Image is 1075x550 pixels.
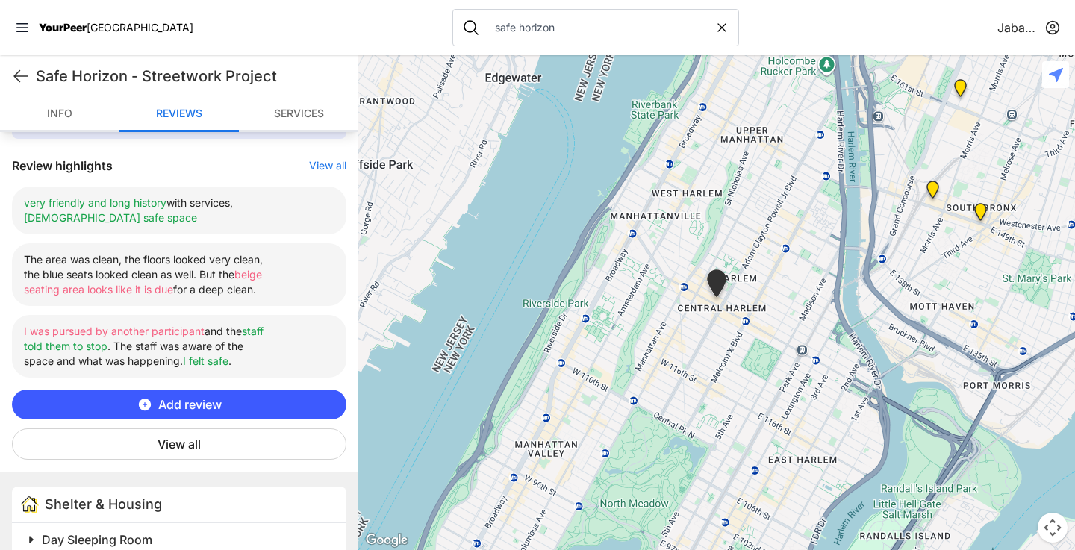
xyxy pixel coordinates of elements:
div: Uptown/Harlem DYCD Youth Drop-in Center [704,269,729,303]
div: Bronx Criminal Court Program [923,181,942,204]
a: YourPeer[GEOGRAPHIC_DATA] [39,23,193,32]
span: YourPeer [39,21,87,34]
span: Add review [158,396,222,413]
button: View all [309,158,346,173]
input: Search [486,20,714,35]
button: Add review [12,390,346,419]
a: Reviews [119,97,239,132]
li: with services, [12,187,346,234]
span: [DEMOGRAPHIC_DATA] safe space [24,211,197,224]
button: Jabariamir-sh [997,19,1060,37]
a: Services [239,97,358,132]
span: Shelter & Housing [45,496,162,512]
li: The area was clean, the floors looked very clean, the blue seats looked clean as well. But the fo... [12,243,346,306]
span: Day Sleeping Room [42,532,152,547]
span: very friendly and long history [24,196,166,209]
div: Bronx Community Program [971,203,990,227]
span: I felt safe [183,354,228,367]
a: Open this area in Google Maps (opens a new window) [362,531,411,550]
span: Jabariamir-sh [997,19,1039,37]
img: Google [362,531,411,550]
span: I was pursued by another participant [24,325,205,337]
button: View all [12,428,346,460]
li: and the . The staff was aware of the space and what was happening. . [12,315,346,378]
h3: Review highlights [12,157,113,175]
button: Map camera controls [1038,513,1068,543]
span: [GEOGRAPHIC_DATA] [87,21,193,34]
h1: Safe Horizon - Streetwork Project [36,66,346,87]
